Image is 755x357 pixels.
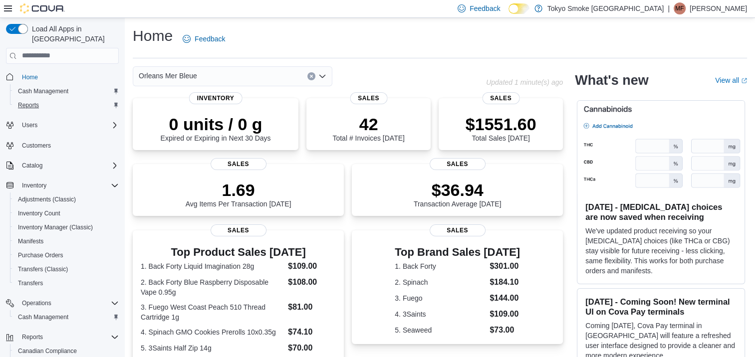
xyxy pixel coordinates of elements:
[395,325,486,335] dt: 5. Seaweed
[14,249,67,261] a: Purchase Orders
[585,297,737,317] h3: [DATE] - Coming Soon! New terminal UI on Cova Pay terminals
[18,87,68,95] span: Cash Management
[10,234,123,248] button: Manifests
[490,276,520,288] dd: $184.10
[141,343,284,353] dt: 5. 3Saints Half Zip 14g
[14,99,119,111] span: Reports
[332,114,404,142] div: Total # Invoices [DATE]
[466,114,536,142] div: Total Sales [DATE]
[18,331,47,343] button: Reports
[133,26,173,46] h1: Home
[10,206,123,220] button: Inventory Count
[186,180,291,208] div: Avg Items Per Transaction [DATE]
[18,139,119,152] span: Customers
[690,2,747,14] p: [PERSON_NAME]
[2,138,123,153] button: Customers
[18,71,119,83] span: Home
[482,92,519,104] span: Sales
[22,121,37,129] span: Users
[22,181,46,189] span: Inventory
[14,263,119,275] span: Transfers (Classic)
[18,265,68,273] span: Transfers (Classic)
[490,308,520,320] dd: $109.00
[575,72,648,88] h2: What's new
[585,202,737,222] h3: [DATE] - [MEDICAL_DATA] choices are now saved when receiving
[18,119,41,131] button: Users
[10,248,123,262] button: Purchase Orders
[18,160,119,172] span: Catalog
[2,70,123,84] button: Home
[18,179,50,191] button: Inventory
[139,70,197,82] span: Orleans Mer Bleue
[14,221,97,233] a: Inventory Manager (Classic)
[18,331,119,343] span: Reports
[547,2,664,14] p: Tokyo Smoke [GEOGRAPHIC_DATA]
[18,119,119,131] span: Users
[470,3,500,13] span: Feedback
[10,98,123,112] button: Reports
[22,142,51,150] span: Customers
[486,78,563,86] p: Updated 1 minute(s) ago
[14,85,119,97] span: Cash Management
[14,85,72,97] a: Cash Management
[674,2,686,14] div: Matthew Frolander
[490,292,520,304] dd: $144.00
[14,277,47,289] a: Transfers
[189,92,243,104] span: Inventory
[14,235,119,247] span: Manifests
[14,277,119,289] span: Transfers
[288,301,336,313] dd: $81.00
[141,261,284,271] dt: 1. Back Forty Liquid Imagination 28g
[18,195,76,203] span: Adjustments (Classic)
[430,158,486,170] span: Sales
[2,159,123,173] button: Catalog
[161,114,271,134] p: 0 units / 0 g
[395,309,486,319] dt: 4. 3Saints
[2,330,123,344] button: Reports
[211,224,266,236] span: Sales
[14,345,119,357] span: Canadian Compliance
[18,160,46,172] button: Catalog
[14,99,43,111] a: Reports
[18,297,119,309] span: Operations
[2,296,123,310] button: Operations
[466,114,536,134] p: $1551.60
[14,311,119,323] span: Cash Management
[22,299,51,307] span: Operations
[10,84,123,98] button: Cash Management
[161,114,271,142] div: Expired or Expiring in Next 30 Days
[395,277,486,287] dt: 2. Spinach
[350,92,387,104] span: Sales
[414,180,502,200] p: $36.94
[14,207,64,219] a: Inventory Count
[10,310,123,324] button: Cash Management
[508,3,529,14] input: Dark Mode
[14,311,72,323] a: Cash Management
[141,246,336,258] h3: Top Product Sales [DATE]
[18,313,68,321] span: Cash Management
[307,72,315,80] button: Clear input
[14,207,119,219] span: Inventory Count
[288,276,336,288] dd: $108.00
[211,158,266,170] span: Sales
[22,162,42,170] span: Catalog
[18,237,43,245] span: Manifests
[10,276,123,290] button: Transfers
[585,226,737,276] p: We've updated product receiving so your [MEDICAL_DATA] choices (like THCa or CBG) stay visible fo...
[14,193,80,205] a: Adjustments (Classic)
[14,235,47,247] a: Manifests
[10,192,123,206] button: Adjustments (Classic)
[141,277,284,297] dt: 2. Back Forty Blue Raspberry Disposable Vape 0.95g
[14,263,72,275] a: Transfers (Classic)
[18,251,63,259] span: Purchase Orders
[490,324,520,336] dd: $73.00
[18,347,77,355] span: Canadian Compliance
[10,262,123,276] button: Transfers (Classic)
[186,180,291,200] p: 1.69
[195,34,225,44] span: Feedback
[14,249,119,261] span: Purchase Orders
[18,179,119,191] span: Inventory
[332,114,404,134] p: 42
[668,2,670,14] p: |
[18,101,39,109] span: Reports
